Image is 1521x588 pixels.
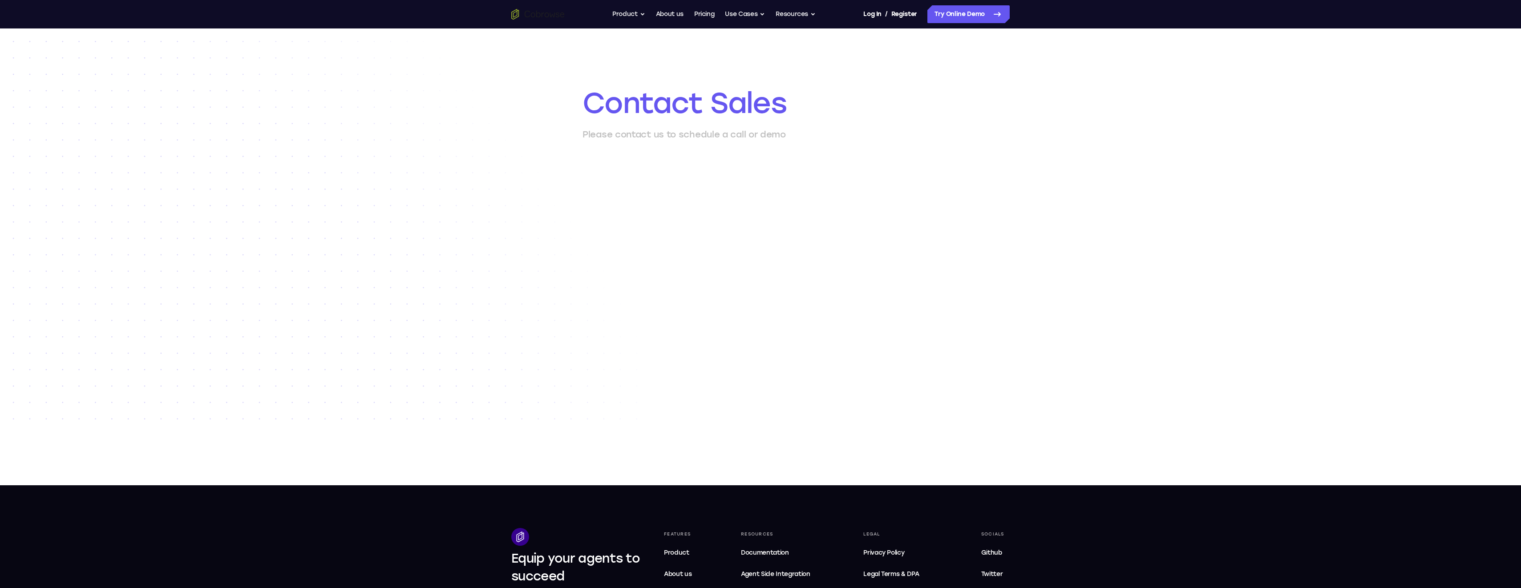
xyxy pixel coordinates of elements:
span: Documentation [741,549,789,556]
a: Legal Terms & DPA [860,565,943,583]
button: Product [612,5,645,23]
a: Privacy Policy [860,544,943,562]
button: Use Cases [725,5,765,23]
span: About us [664,570,692,578]
span: Legal Terms & DPA [863,570,919,578]
span: / [885,9,888,20]
a: About us [656,5,684,23]
a: Log In [863,5,881,23]
a: Product [660,544,703,562]
div: Socials [978,528,1010,540]
div: Legal [860,528,943,540]
a: Documentation [737,544,825,562]
span: Github [981,549,1002,556]
span: Agent Side Integration [741,569,821,580]
p: Please contact us to schedule a call or demo [583,128,938,141]
button: Resources [776,5,816,23]
a: Register [891,5,917,23]
span: Product [664,549,689,556]
h1: Contact Sales [583,85,938,121]
span: Equip your agents to succeed [511,551,640,584]
div: Resources [737,528,825,540]
div: Features [660,528,703,540]
span: Privacy Policy [863,549,904,556]
a: About us [660,565,703,583]
a: Go to the home page [511,9,565,20]
iframe: Form 0 [583,162,938,428]
a: Pricing [694,5,715,23]
a: Try Online Demo [927,5,1010,23]
span: Twitter [981,570,1003,578]
a: Agent Side Integration [737,565,825,583]
a: Github [978,544,1010,562]
a: Twitter [978,565,1010,583]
